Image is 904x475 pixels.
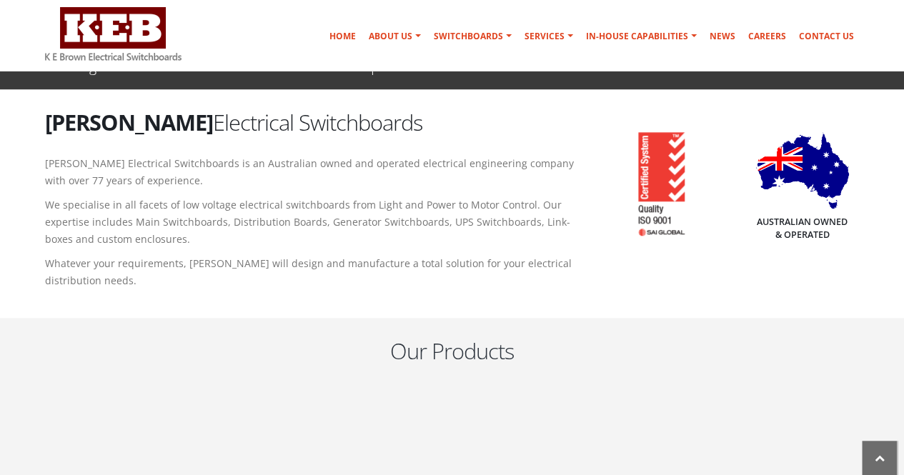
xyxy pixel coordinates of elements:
[324,22,362,51] a: Home
[363,22,427,51] a: About Us
[519,22,579,51] a: Services
[793,22,860,51] a: Contact Us
[45,336,860,366] h2: Our Products
[620,125,685,236] img: K E Brown ISO 9001 Accreditation
[580,22,702,51] a: In-house Capabilities
[704,22,741,51] a: News
[756,216,849,241] h5: Australian Owned & Operated
[742,22,792,51] a: Careers
[45,7,182,61] img: K E Brown Electrical Switchboards
[45,155,581,189] p: [PERSON_NAME] Electrical Switchboards is an Australian owned and operated electrical engineering ...
[45,54,443,75] p: Offering a total solution for electrical distribution requirements.
[45,107,213,137] strong: [PERSON_NAME]
[428,22,517,51] a: Switchboards
[45,107,581,137] h2: Electrical Switchboards
[45,255,581,289] p: Whatever your requirements, [PERSON_NAME] will design and manufacture a total solution for your e...
[45,196,581,248] p: We specialise in all facets of low voltage electrical switchboards from Light and Power to Motor ...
